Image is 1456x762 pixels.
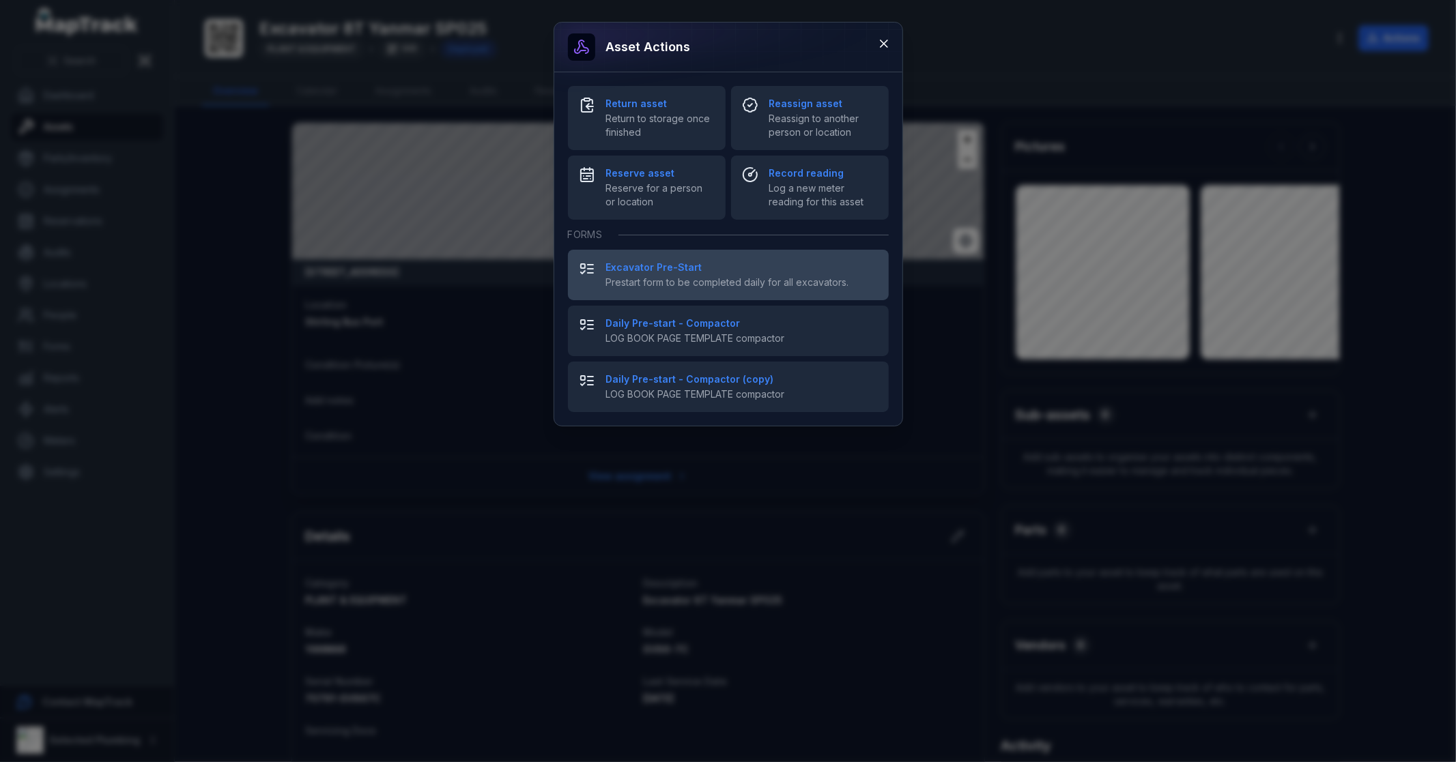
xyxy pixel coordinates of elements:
[568,306,889,356] button: Daily Pre-start - CompactorLOG BOOK PAGE TEMPLATE compactor
[606,261,878,274] strong: Excavator Pre-Start
[731,86,889,150] button: Reassign assetReassign to another person or location
[769,112,878,139] span: Reassign to another person or location
[606,276,878,289] span: Prestart form to be completed daily for all excavators.
[769,97,878,111] strong: Reassign asset
[606,181,715,209] span: Reserve for a person or location
[568,86,726,150] button: Return assetReturn to storage once finished
[606,112,715,139] span: Return to storage once finished
[606,387,878,401] span: LOG BOOK PAGE TEMPLATE compactor
[568,250,889,300] button: Excavator Pre-StartPrestart form to be completed daily for all excavators.
[731,156,889,220] button: Record readingLog a new meter reading for this asset
[568,362,889,412] button: Daily Pre-start - Compactor (copy)LOG BOOK PAGE TEMPLATE compactor
[606,166,715,180] strong: Reserve asset
[568,156,726,220] button: Reserve assetReserve for a person or location
[568,220,889,250] div: Forms
[606,38,691,57] h3: Asset actions
[606,332,878,345] span: LOG BOOK PAGE TEMPLATE compactor
[606,317,878,330] strong: Daily Pre-start - Compactor
[769,181,878,209] span: Log a new meter reading for this asset
[606,372,878,386] strong: Daily Pre-start - Compactor (copy)
[606,97,715,111] strong: Return asset
[769,166,878,180] strong: Record reading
